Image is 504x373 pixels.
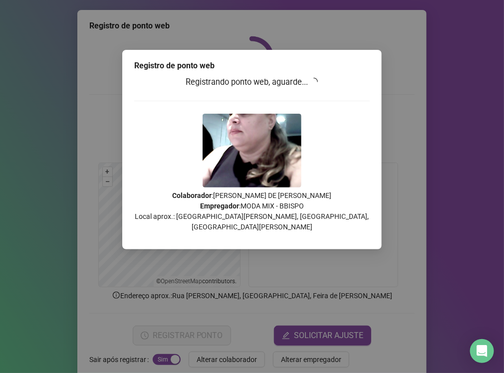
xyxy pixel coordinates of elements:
[134,190,370,232] p: : [PERSON_NAME] DE [PERSON_NAME] : MODA MIX - BBISPO Local aprox.: [GEOGRAPHIC_DATA][PERSON_NAME]...
[134,60,370,72] div: Registro de ponto web
[173,191,212,199] strong: Colaborador
[134,76,370,89] h3: Registrando ponto web, aguarde...
[310,78,318,86] span: loading
[200,202,239,210] strong: Empregador
[470,339,494,363] div: Open Intercom Messenger
[203,114,301,187] img: Z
